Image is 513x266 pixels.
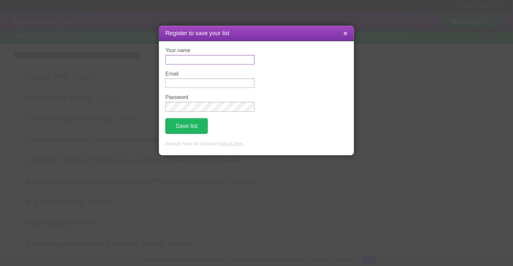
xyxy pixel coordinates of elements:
[219,141,243,146] a: Log in here
[165,140,348,147] p: Already have an account? .
[165,29,348,38] h1: Register to save your list
[165,71,255,77] label: Email
[165,94,255,100] label: Password
[165,48,255,53] label: Your name
[165,118,208,134] button: Save list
